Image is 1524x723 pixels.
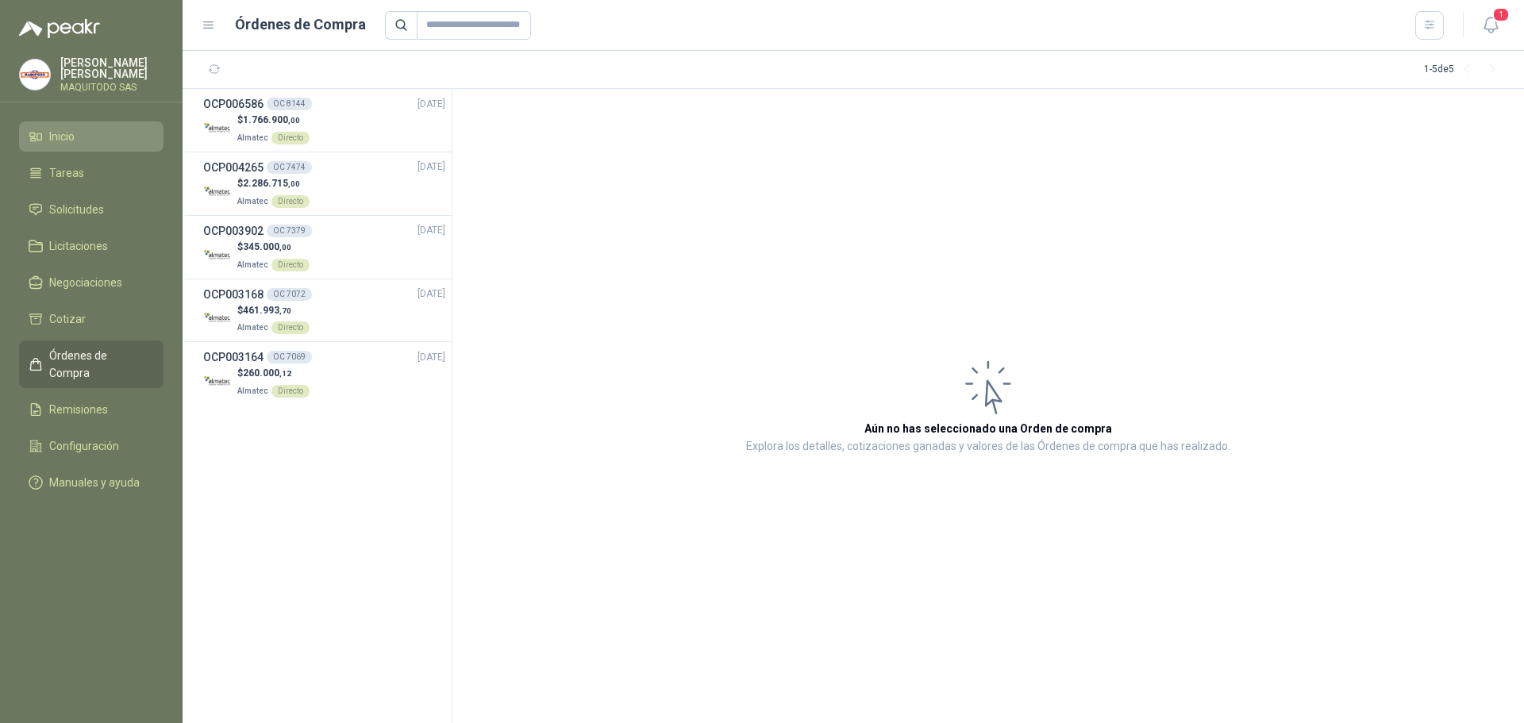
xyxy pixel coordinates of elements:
[203,222,264,240] h3: OCP003902
[203,348,264,366] h3: OCP003164
[19,158,164,188] a: Tareas
[279,369,291,378] span: ,12
[49,201,104,218] span: Solicitudes
[237,113,310,128] p: $
[237,260,268,269] span: Almatec
[19,467,164,498] a: Manuales y ayuda
[237,240,310,255] p: $
[19,267,164,298] a: Negociaciones
[49,401,108,418] span: Remisiones
[203,305,231,333] img: Company Logo
[271,259,310,271] div: Directo
[746,437,1230,456] p: Explora los detalles, cotizaciones ganadas y valores de las Órdenes de compra que has realizado.
[19,19,100,38] img: Logo peakr
[237,366,310,381] p: $
[20,60,50,90] img: Company Logo
[237,303,310,318] p: $
[60,57,164,79] p: [PERSON_NAME] [PERSON_NAME]
[203,222,445,272] a: OCP003902OC 7379[DATE] Company Logo$345.000,00AlmatecDirecto
[49,128,75,145] span: Inicio
[19,340,164,388] a: Órdenes de Compra
[203,286,445,336] a: OCP003168OC 7072[DATE] Company Logo$461.993,70AlmatecDirecto
[203,159,264,176] h3: OCP004265
[19,431,164,461] a: Configuración
[243,367,291,379] span: 260.000
[267,225,312,237] div: OC 7379
[267,288,312,301] div: OC 7072
[203,159,445,209] a: OCP004265OC 7474[DATE] Company Logo$2.286.715,00AlmatecDirecto
[203,95,264,113] h3: OCP006586
[271,385,310,398] div: Directo
[418,97,445,112] span: [DATE]
[267,98,312,110] div: OC 8144
[49,347,148,382] span: Órdenes de Compra
[49,274,122,291] span: Negociaciones
[1424,57,1505,83] div: 1 - 5 de 5
[19,194,164,225] a: Solicitudes
[49,437,119,455] span: Configuración
[418,223,445,238] span: [DATE]
[237,176,310,191] p: $
[203,115,231,143] img: Company Logo
[271,132,310,144] div: Directo
[243,305,291,316] span: 461.993
[1476,11,1505,40] button: 1
[203,286,264,303] h3: OCP003168
[267,161,312,174] div: OC 7474
[237,386,268,395] span: Almatec
[1492,7,1510,22] span: 1
[203,242,231,270] img: Company Logo
[19,304,164,334] a: Cotizar
[19,394,164,425] a: Remisiones
[60,83,164,92] p: MAQUITODO SAS
[288,179,300,188] span: ,00
[243,241,291,252] span: 345.000
[235,13,366,36] h1: Órdenes de Compra
[418,287,445,302] span: [DATE]
[418,160,445,175] span: [DATE]
[279,306,291,315] span: ,70
[237,133,268,142] span: Almatec
[203,95,445,145] a: OCP006586OC 8144[DATE] Company Logo$1.766.900,00AlmatecDirecto
[19,121,164,152] a: Inicio
[203,348,445,398] a: OCP003164OC 7069[DATE] Company Logo$260.000,12AlmatecDirecto
[271,195,310,208] div: Directo
[288,116,300,125] span: ,00
[267,351,312,363] div: OC 7069
[49,164,84,182] span: Tareas
[49,237,108,255] span: Licitaciones
[864,420,1112,437] h3: Aún no has seleccionado una Orden de compra
[237,197,268,206] span: Almatec
[279,243,291,252] span: ,00
[243,114,300,125] span: 1.766.900
[19,231,164,261] a: Licitaciones
[203,368,231,396] img: Company Logo
[49,310,86,328] span: Cotizar
[418,350,445,365] span: [DATE]
[237,323,268,332] span: Almatec
[243,178,300,189] span: 2.286.715
[271,321,310,334] div: Directo
[49,474,140,491] span: Manuales y ayuda
[203,179,231,206] img: Company Logo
